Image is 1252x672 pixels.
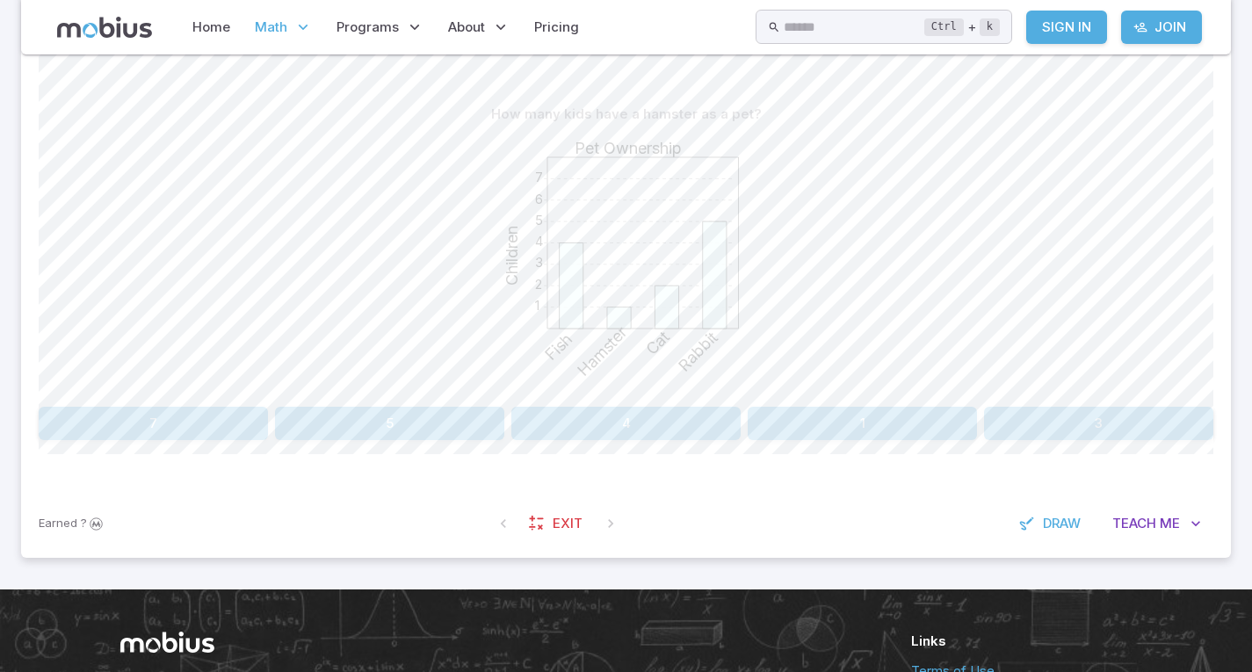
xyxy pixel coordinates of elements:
span: Teach [1112,514,1156,533]
span: Exit [553,514,583,533]
a: Sign In [1026,11,1107,44]
span: Programs [337,18,399,37]
text: 7 [534,169,542,185]
text: 5 [534,212,542,228]
span: On First Question [488,508,519,539]
text: Pet Ownership [574,139,681,157]
span: About [448,18,485,37]
a: Pricing [529,7,584,47]
a: Exit [519,507,595,540]
p: Sign In to earn Mobius dollars [39,515,105,532]
span: Math [255,18,287,37]
text: Hamster [573,322,630,379]
span: Earned [39,515,77,532]
a: Home [187,7,235,47]
h6: Links [911,632,1133,651]
text: Cat [641,328,672,358]
span: ? [81,515,87,532]
button: 7 [39,407,268,440]
p: How many kids have a hamster as a pet? [491,105,762,124]
span: Me [1160,514,1180,533]
button: Draw [1010,507,1093,540]
text: Children [503,226,521,285]
text: Fish [541,330,575,365]
a: Join [1121,11,1202,44]
button: 1 [748,407,977,440]
button: 5 [275,407,504,440]
text: 2 [534,276,541,293]
text: 3 [534,254,542,271]
text: Rabbit [674,328,720,374]
text: 4 [534,233,542,249]
span: Draw [1043,514,1081,533]
text: 6 [534,191,542,207]
button: 3 [984,407,1213,440]
kbd: Ctrl [924,18,964,36]
span: On Latest Question [595,508,626,539]
div: + [924,17,1000,38]
button: 4 [511,407,741,440]
text: 1 [534,297,539,314]
button: TeachMe [1100,507,1213,540]
kbd: k [980,18,1000,36]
